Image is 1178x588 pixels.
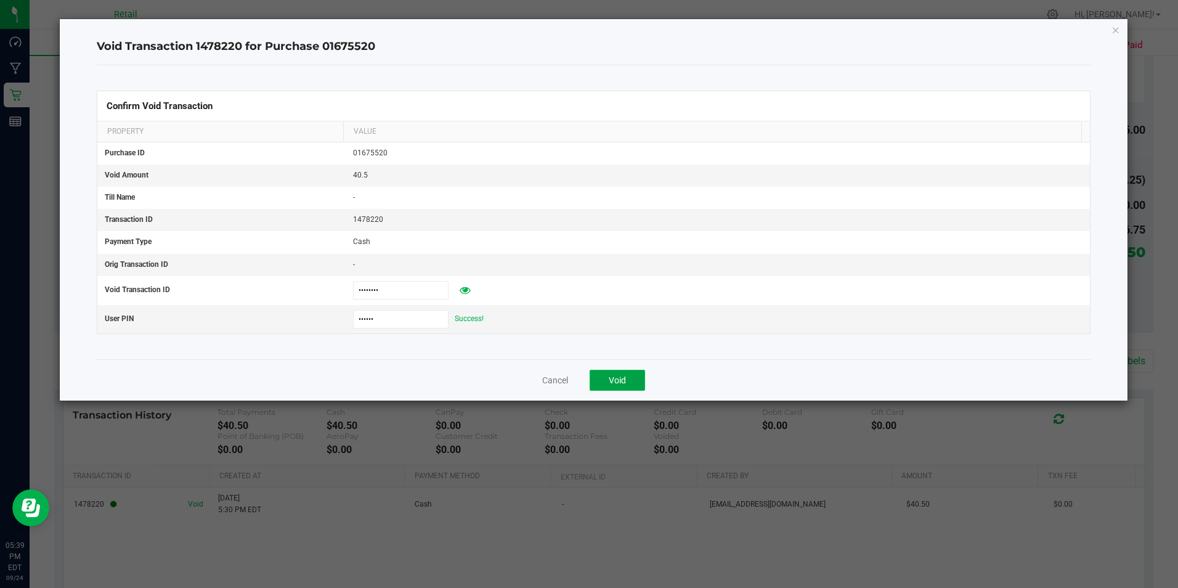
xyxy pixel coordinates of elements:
span: User PIN [105,314,134,323]
span: Orig Transaction ID [105,260,168,269]
span: Value [354,127,376,136]
span: Till Name [105,193,135,202]
input: Void Txn ID [353,281,449,300]
span: 40.5 [353,171,368,179]
span: - [353,193,355,202]
span: Success! [455,314,484,323]
button: Close [1111,22,1120,37]
span: Payment Type [105,237,152,246]
button: Void [590,370,645,391]
span: Property [107,127,144,136]
span: 1478220 [353,215,383,224]
input: Approval PIN [353,310,449,329]
span: 01675520 [353,149,388,157]
span: Cash [353,237,370,246]
span: Void [609,375,626,385]
span: Transaction ID [105,215,153,224]
span: Void Transaction ID [105,285,170,294]
span: Confirm Void Transaction [107,100,213,112]
h4: Void Transaction 1478220 for Purchase 01675520 [97,39,1090,55]
span: - [353,260,355,269]
span: Purchase ID [105,149,145,157]
iframe: Resource center [12,489,49,526]
button: Cancel [542,374,568,386]
span: Void Amount [105,171,148,179]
